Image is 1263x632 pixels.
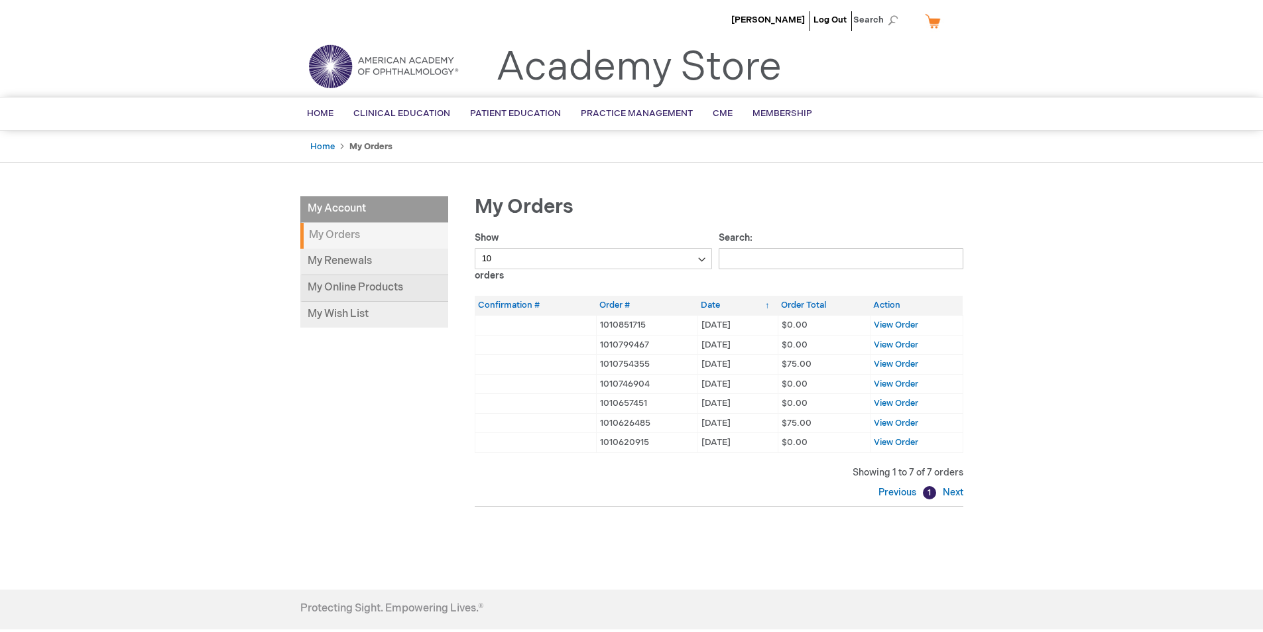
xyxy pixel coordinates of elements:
[697,374,778,394] td: [DATE]
[596,394,697,414] td: 1010657451
[596,296,697,315] th: Order #: activate to sort column ascending
[300,302,448,328] a: My Wish List
[697,355,778,375] td: [DATE]
[782,320,808,330] span: $0.00
[874,437,918,448] a: View Order
[782,398,808,409] span: $0.00
[596,335,697,355] td: 1010799467
[596,355,697,375] td: 1010754355
[697,296,778,315] th: Date: activate to sort column ascending
[496,44,782,92] a: Academy Store
[731,15,805,25] a: [PERSON_NAME]
[697,315,778,335] td: [DATE]
[353,108,450,119] span: Clinical Education
[874,379,918,389] a: View Order
[778,296,870,315] th: Order Total: activate to sort column ascending
[874,418,918,428] a: View Order
[939,487,963,498] a: Next
[475,195,573,219] span: My Orders
[813,15,847,25] a: Log Out
[782,340,808,350] span: $0.00
[782,437,808,448] span: $0.00
[697,433,778,453] td: [DATE]
[475,296,596,315] th: Confirmation #: activate to sort column ascending
[874,359,918,369] a: View Order
[307,108,333,119] span: Home
[782,379,808,389] span: $0.00
[713,108,733,119] span: CME
[782,359,812,369] span: $75.00
[349,141,392,152] strong: My Orders
[300,275,448,302] a: My Online Products
[697,394,778,414] td: [DATE]
[581,108,693,119] span: Practice Management
[475,232,713,281] label: Show orders
[853,7,904,33] span: Search
[697,335,778,355] td: [DATE]
[596,433,697,453] td: 1010620915
[596,413,697,433] td: 1010626485
[719,248,963,269] input: Search:
[870,296,963,315] th: Action: activate to sort column ascending
[874,340,918,350] a: View Order
[470,108,561,119] span: Patient Education
[878,487,920,498] a: Previous
[596,374,697,394] td: 1010746904
[475,248,713,269] select: Showorders
[923,486,936,499] a: 1
[310,141,335,152] a: Home
[782,418,812,428] span: $75.00
[596,315,697,335] td: 1010851715
[874,398,918,409] a: View Order
[300,223,448,249] strong: My Orders
[719,232,963,264] label: Search:
[874,320,918,330] a: View Order
[475,466,963,479] div: Showing 1 to 7 of 7 orders
[300,603,483,615] h4: Protecting Sight. Empowering Lives.®
[752,108,812,119] span: Membership
[300,249,448,275] a: My Renewals
[697,413,778,433] td: [DATE]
